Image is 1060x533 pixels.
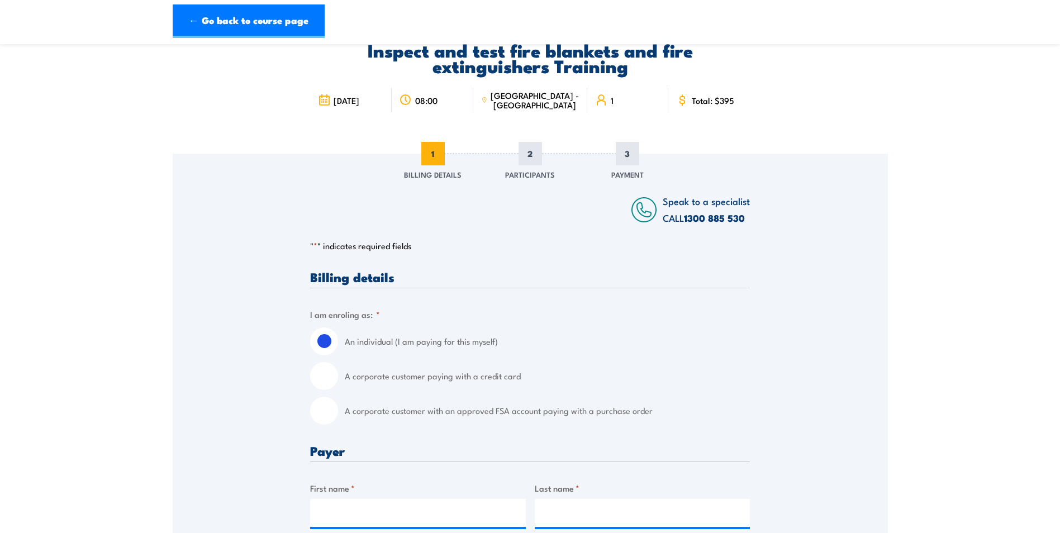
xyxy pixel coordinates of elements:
[310,42,750,73] h2: Inspect and test fire blankets and fire extinguishers Training
[345,362,750,390] label: A corporate customer paying with a credit card
[663,194,750,225] span: Speak to a specialist CALL
[421,142,445,165] span: 1
[310,240,750,251] p: " " indicates required fields
[404,169,462,180] span: Billing Details
[310,444,750,457] h3: Payer
[173,4,325,38] a: ← Go back to course page
[415,96,438,105] span: 08:00
[505,169,555,180] span: Participants
[684,211,745,225] a: 1300 885 530
[616,142,639,165] span: 3
[611,169,644,180] span: Payment
[310,308,380,321] legend: I am enroling as:
[519,142,542,165] span: 2
[345,397,750,425] label: A corporate customer with an approved FSA account paying with a purchase order
[491,91,579,110] span: [GEOGRAPHIC_DATA] - [GEOGRAPHIC_DATA]
[692,96,734,105] span: Total: $395
[611,96,614,105] span: 1
[310,270,750,283] h3: Billing details
[345,327,750,355] label: An individual (I am paying for this myself)
[310,482,526,494] label: First name
[535,482,750,494] label: Last name
[334,96,359,105] span: [DATE]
